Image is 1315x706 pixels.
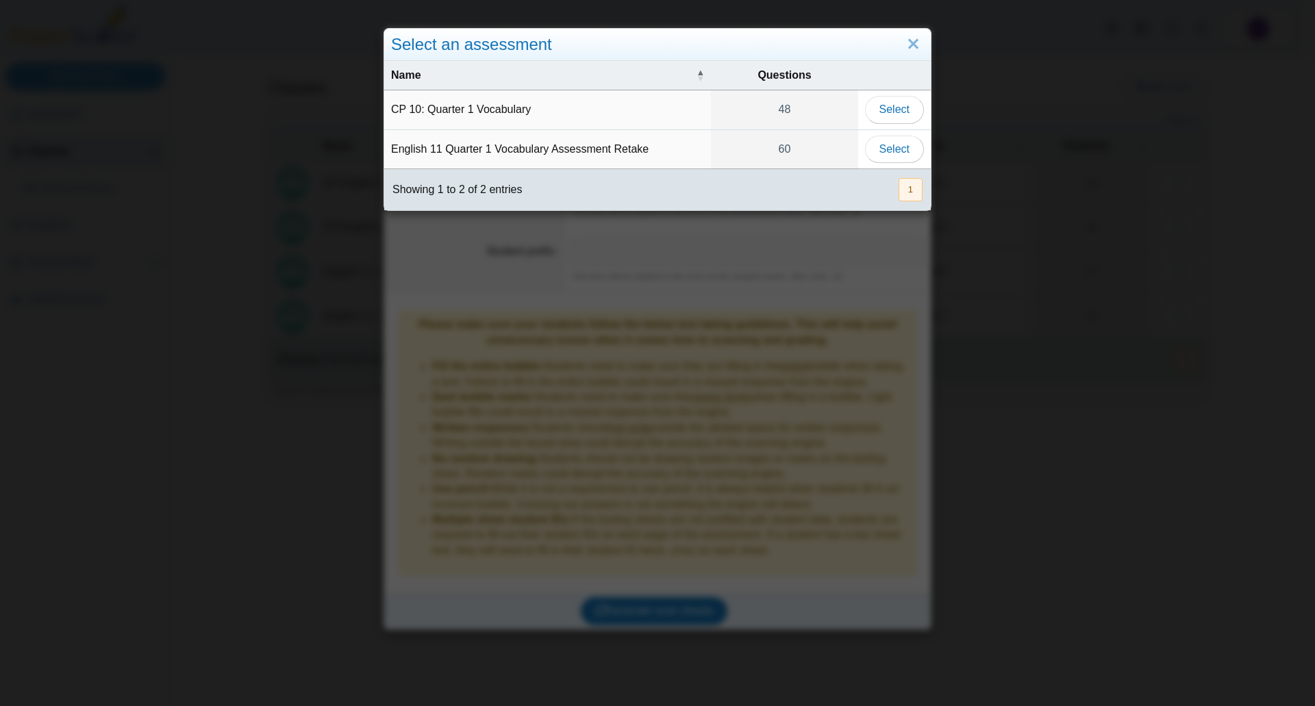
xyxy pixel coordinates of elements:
span: Name : Activate to invert sorting [696,68,704,82]
a: 60 [711,130,857,168]
div: Showing 1 to 2 of 2 entries [384,169,522,210]
button: Select [865,136,924,163]
a: Close [903,33,924,56]
span: Name [391,68,693,83]
span: Questions [718,68,851,83]
a: 48 [711,90,857,129]
td: English 11 Quarter 1 Vocabulary Assessment Retake [384,130,711,169]
td: CP 10: Quarter 1 Vocabulary [384,90,711,129]
button: Select [865,96,924,123]
nav: pagination [897,178,923,201]
span: Select [879,143,910,155]
button: 1 [899,178,923,201]
div: Select an assessment [384,29,931,61]
span: Select [879,103,910,115]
